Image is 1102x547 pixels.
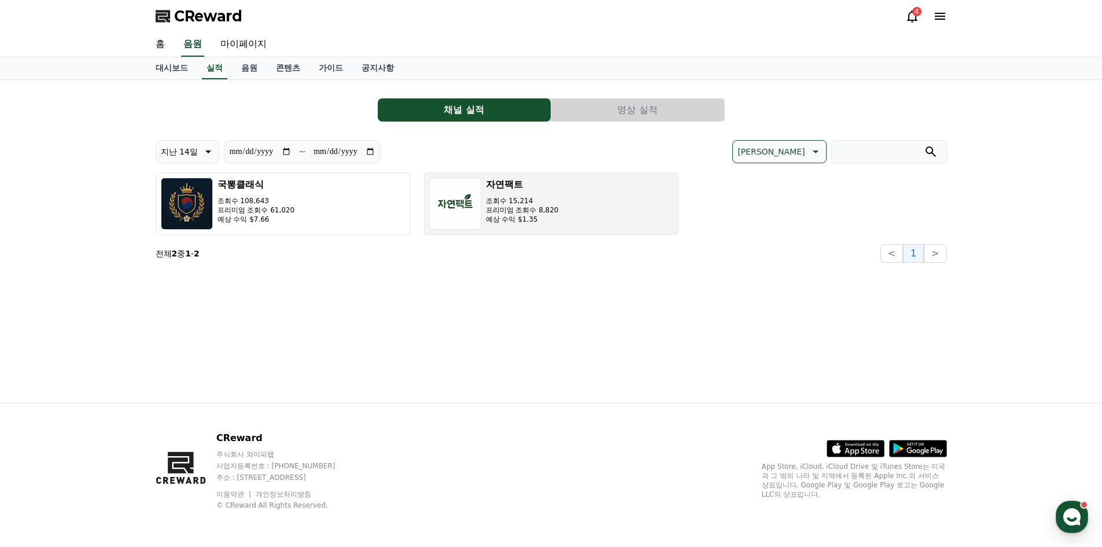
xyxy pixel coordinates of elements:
span: CReward [174,7,242,25]
p: 조회수 15,214 [486,196,559,205]
a: 가이드 [309,57,352,79]
a: 홈 [146,32,174,57]
p: App Store, iCloud, iCloud Drive 및 iTunes Store는 미국과 그 밖의 나라 및 지역에서 등록된 Apple Inc.의 서비스 상표입니다. Goo... [762,462,947,499]
button: [PERSON_NAME] [732,140,826,163]
h3: 국뽕클래식 [218,178,295,192]
strong: 2 [194,249,200,258]
p: 주식회사 와이피랩 [216,450,357,459]
strong: 2 [172,249,178,258]
a: 설정 [149,367,222,396]
p: 예상 수익 $7.66 [218,215,295,224]
a: 대시보드 [146,57,197,79]
p: [PERSON_NAME] [738,144,805,160]
a: 4 [905,9,919,23]
button: 국뽕클래식 조회수 108,643 프리미엄 조회수 61,020 예상 수익 $7.66 [156,172,410,235]
button: 자연팩트 조회수 15,214 프리미엄 조회수 8,820 예상 수익 $1.35 [424,172,679,235]
a: 홈 [3,367,76,396]
span: 대화 [106,385,120,394]
a: 공지사항 [352,57,403,79]
a: 이용약관 [216,490,253,498]
a: 개인정보처리방침 [256,490,311,498]
a: 음원 [181,32,204,57]
p: 예상 수익 $1.35 [486,215,559,224]
img: 자연팩트 [429,178,481,230]
p: 전체 중 - [156,248,200,259]
p: 지난 14일 [161,144,198,160]
p: 조회수 108,643 [218,196,295,205]
p: 프리미엄 조회수 8,820 [486,205,559,215]
button: < [880,244,903,263]
a: 콘텐츠 [267,57,309,79]
h3: 자연팩트 [486,178,559,192]
button: 영상 실적 [551,98,724,122]
span: 홈 [36,384,43,394]
strong: 1 [185,249,191,258]
div: 4 [912,7,922,16]
a: 마이페이지 [211,32,276,57]
p: 프리미엄 조회수 61,020 [218,205,295,215]
span: 설정 [179,384,193,394]
a: CReward [156,7,242,25]
button: 채널 실적 [378,98,551,122]
p: © CReward All Rights Reserved. [216,501,357,510]
button: > [924,244,946,263]
p: CReward [216,431,357,445]
img: 국뽕클래식 [161,178,213,230]
a: 실적 [202,57,227,79]
a: 대화 [76,367,149,396]
button: 지난 14일 [156,140,219,163]
a: 영상 실적 [551,98,725,122]
p: ~ [298,145,306,159]
p: 사업자등록번호 : [PHONE_NUMBER] [216,461,357,471]
a: 음원 [232,57,267,79]
button: 1 [903,244,924,263]
p: 주소 : [STREET_ADDRESS] [216,473,357,482]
